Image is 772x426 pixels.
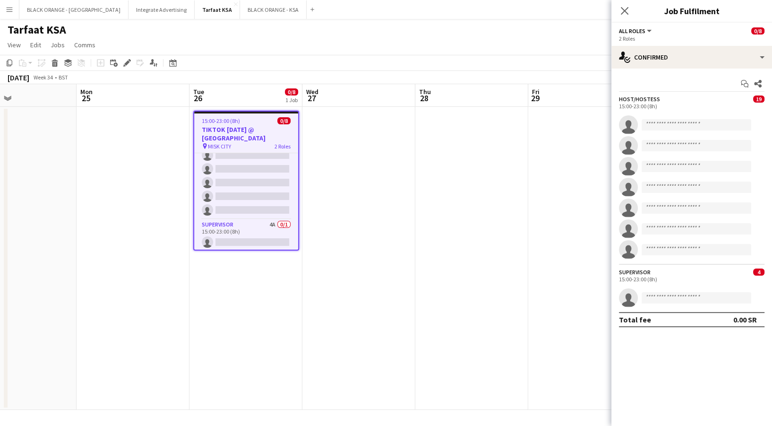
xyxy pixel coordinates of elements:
[47,39,69,51] a: Jobs
[619,96,660,103] div: Host/Hostess
[80,87,93,96] span: Mon
[74,41,95,49] span: Comms
[277,117,291,124] span: 0/8
[753,269,764,276] span: 4
[418,93,431,104] span: 28
[531,93,540,104] span: 29
[305,93,318,104] span: 27
[619,27,645,35] span: All roles
[59,74,68,81] div: BST
[611,5,772,17] h3: Job Fulfilment
[31,74,55,81] span: Week 34
[129,0,195,19] button: Integrate Advertising
[611,46,772,69] div: Confirmed
[8,23,66,37] h1: Tarfaat KSA
[51,41,65,49] span: Jobs
[619,27,653,35] button: All roles
[619,315,651,324] div: Total fee
[26,39,45,51] a: Edit
[240,0,307,19] button: BLACK ORANGE - KSA
[285,96,298,104] div: 1 Job
[619,276,764,283] div: 15:00-23:00 (8h)
[274,143,291,150] span: 2 Roles
[193,111,299,251] app-job-card: 15:00-23:00 (8h)0/8TIKTOK [DATE] @ [GEOGRAPHIC_DATA] MISK CITY2 RolesHost/Hostess19A0/715:00-23:0...
[285,88,298,96] span: 0/8
[733,315,757,324] div: 0.00 SR
[8,73,29,82] div: [DATE]
[4,39,25,51] a: View
[19,0,129,19] button: BLACK ORANGE - [GEOGRAPHIC_DATA]
[619,269,651,276] div: Supervisor
[619,103,764,110] div: 15:00-23:00 (8h)
[619,35,764,42] div: 2 Roles
[8,41,21,49] span: View
[194,219,298,252] app-card-role: Supervisor4A0/115:00-23:00 (8h)
[194,105,298,219] app-card-role: Host/Hostess19A0/715:00-23:00 (8h)
[306,87,318,96] span: Wed
[202,117,240,124] span: 15:00-23:00 (8h)
[30,41,41,49] span: Edit
[193,87,204,96] span: Tue
[419,87,431,96] span: Thu
[70,39,99,51] a: Comms
[753,96,764,103] span: 19
[751,27,764,35] span: 0/8
[195,0,240,19] button: Tarfaat KSA
[532,87,540,96] span: Fri
[208,143,231,150] span: MISK CITY
[79,93,93,104] span: 25
[192,93,204,104] span: 26
[194,125,298,142] h3: TIKTOK [DATE] @ [GEOGRAPHIC_DATA]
